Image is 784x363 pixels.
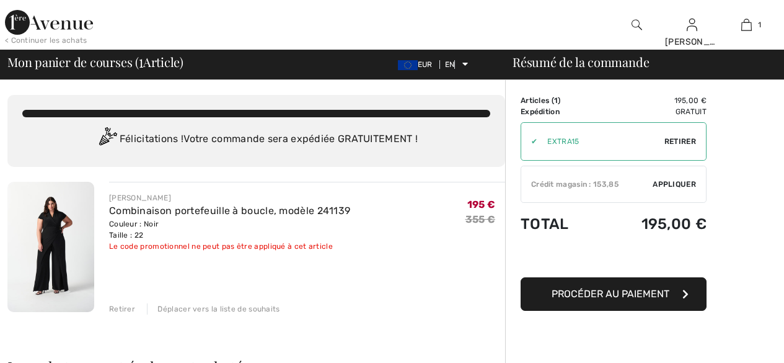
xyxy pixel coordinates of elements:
font: 195 € [467,199,496,210]
font: Total [521,215,569,233]
font: Couleur : Noir [109,220,159,228]
img: rechercher sur le site [632,17,642,32]
a: 1 [720,17,773,32]
font: ) [558,96,560,105]
font: Taille : 22 [109,231,143,240]
font: Procéder au paiement [552,288,669,300]
font: Article) [143,53,183,70]
button: Procéder au paiement [521,277,707,311]
font: 1 [758,20,761,29]
font: Félicitations ! [120,133,184,145]
font: ✔ [531,137,537,146]
font: Votre commande sera expédiée GRATUITEMENT ! [183,133,418,145]
font: Appliquer [653,180,696,189]
font: Mon panier de courses ( [7,53,139,70]
font: Résumé de la commande [513,53,649,70]
a: Combinaison portefeuille à boucle, modèle 241139 [109,205,350,217]
iframe: PayPal [521,245,707,273]
font: Retirer [109,305,135,313]
font: Retirer [664,137,696,146]
font: [PERSON_NAME] [109,194,171,202]
font: 355 € [465,213,496,225]
img: Mes informations [687,17,697,32]
font: Déplacer vers la liste de souhaits [157,305,280,313]
font: Gratuit [676,107,707,116]
font: 195,00 € [674,96,707,105]
font: 195,00 € [641,215,707,233]
font: Crédit magasin : 153,85 [531,180,619,189]
font: Articles ( [521,96,554,105]
font: < Continuer les achats [5,36,87,45]
font: EN [445,60,455,69]
a: Se connecter [687,19,697,30]
img: Mon sac [741,17,752,32]
font: 1 [139,50,143,71]
font: Expédition [521,107,560,116]
img: 1ère Avenue [5,10,93,35]
img: Congratulation2.svg [95,127,120,152]
img: Euro [398,60,418,70]
font: Le code promotionnel ne peut pas être appliqué à cet article [109,242,333,251]
font: [PERSON_NAME] [665,37,738,47]
font: EUR [418,60,433,69]
font: 1 [554,96,558,105]
img: Combinaison portefeuille à boucle, modèle 241139 [7,182,94,312]
input: Code promotionnel [537,123,664,160]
